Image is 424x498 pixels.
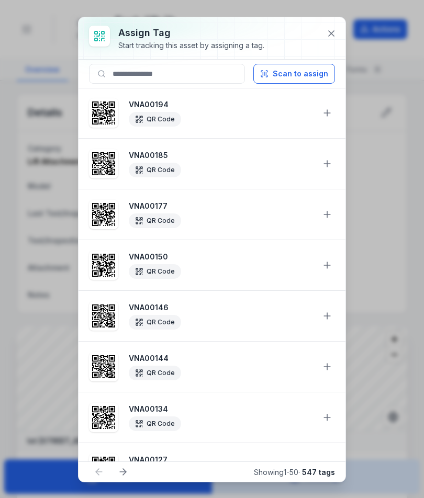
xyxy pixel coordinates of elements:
strong: VNA00127 [129,455,313,465]
div: QR Code [129,112,181,127]
h3: Assign tag [118,26,264,40]
strong: VNA00146 [129,302,313,313]
span: Showing 1 - 50 · [254,468,335,477]
div: QR Code [129,366,181,380]
strong: VNA00177 [129,201,313,211]
strong: 547 tags [302,468,335,477]
button: Scan to assign [253,64,335,84]
strong: VNA00150 [129,252,313,262]
strong: VNA00194 [129,99,313,110]
div: QR Code [129,416,181,431]
strong: VNA00134 [129,404,313,414]
div: QR Code [129,315,181,330]
div: QR Code [129,163,181,177]
strong: VNA00185 [129,150,313,161]
strong: VNA00144 [129,353,313,364]
div: QR Code [129,264,181,279]
div: Start tracking this asset by assigning a tag. [118,40,264,51]
div: QR Code [129,213,181,228]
